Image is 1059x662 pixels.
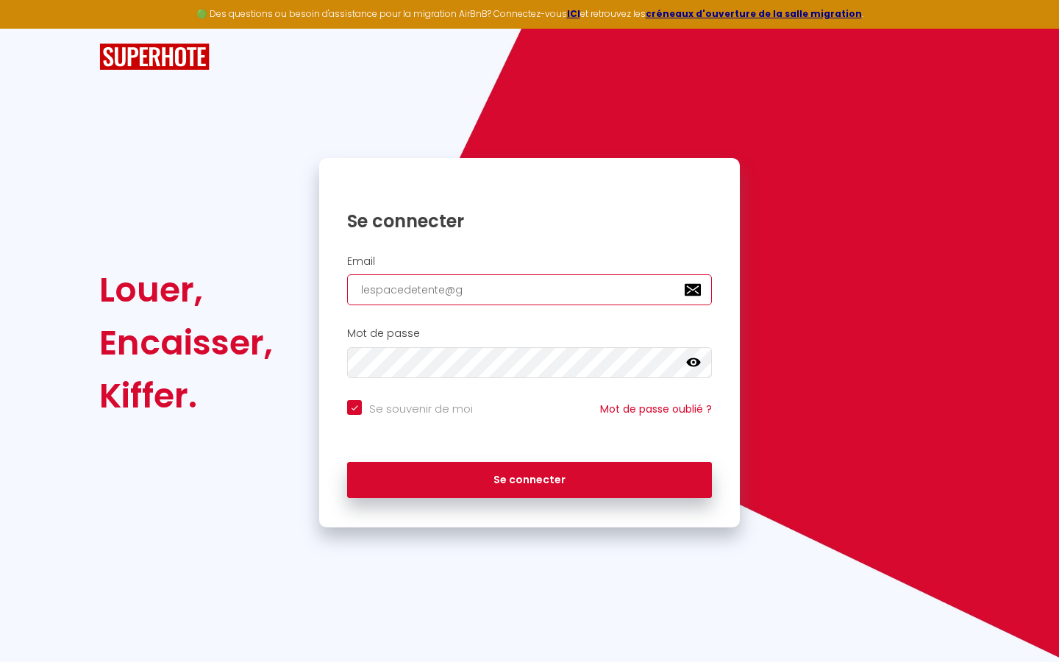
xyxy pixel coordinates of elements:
[347,462,712,499] button: Se connecter
[600,402,712,416] a: Mot de passe oublié ?
[99,263,273,316] div: Louer,
[347,327,712,340] h2: Mot de passe
[347,210,712,232] h1: Se connecter
[99,316,273,369] div: Encaisser,
[12,6,56,50] button: Ouvrir le widget de chat LiveChat
[99,43,210,71] img: SuperHote logo
[646,7,862,20] a: créneaux d'ouverture de la salle migration
[347,255,712,268] h2: Email
[347,274,712,305] input: Ton Email
[99,369,273,422] div: Kiffer.
[567,7,580,20] a: ICI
